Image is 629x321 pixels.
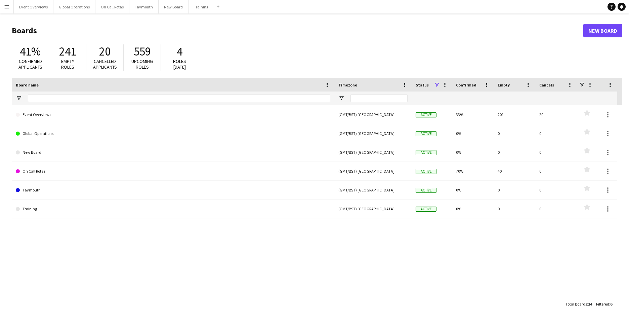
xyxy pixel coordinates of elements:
[177,44,182,59] span: 4
[535,181,577,199] div: 0
[16,95,22,101] button: Open Filter Menu
[494,105,535,124] div: 201
[134,44,151,59] span: 559
[338,95,344,101] button: Open Filter Menu
[12,26,583,36] h1: Boards
[93,58,117,70] span: Cancelled applicants
[334,105,412,124] div: (GMT/BST) [GEOGRAPHIC_DATA]
[159,0,188,13] button: New Board
[452,181,494,199] div: 0%
[494,162,535,180] div: 40
[350,94,408,102] input: Timezone Filter Input
[129,0,159,13] button: Taymouth
[416,207,436,212] span: Active
[16,181,330,200] a: Taymouth
[16,105,330,124] a: Event Overviews
[334,181,412,199] div: (GMT/BST) [GEOGRAPHIC_DATA]
[494,143,535,162] div: 0
[16,124,330,143] a: Global Operations
[494,181,535,199] div: 0
[596,297,612,311] div: :
[14,0,53,13] button: Event Overviews
[535,105,577,124] div: 20
[416,188,436,193] span: Active
[452,124,494,143] div: 0%
[565,301,587,307] span: Total Boards
[334,200,412,218] div: (GMT/BST) [GEOGRAPHIC_DATA]
[535,124,577,143] div: 0
[16,82,39,87] span: Board name
[173,58,186,70] span: Roles [DATE]
[16,200,330,218] a: Training
[452,162,494,180] div: 70%
[535,143,577,162] div: 0
[498,82,510,87] span: Empty
[456,82,476,87] span: Confirmed
[131,58,153,70] span: Upcoming roles
[416,112,436,117] span: Active
[16,162,330,181] a: On Call Rotas
[416,169,436,174] span: Active
[583,24,622,37] a: New Board
[535,162,577,180] div: 0
[188,0,214,13] button: Training
[334,124,412,143] div: (GMT/BST) [GEOGRAPHIC_DATA]
[535,200,577,218] div: 0
[452,143,494,162] div: 0%
[53,0,95,13] button: Global Operations
[416,131,436,136] span: Active
[61,58,74,70] span: Empty roles
[596,301,609,307] span: Filtered
[16,143,330,162] a: New Board
[99,44,111,59] span: 20
[416,150,436,155] span: Active
[28,94,330,102] input: Board name Filter Input
[539,82,554,87] span: Cancels
[59,44,76,59] span: 241
[416,82,429,87] span: Status
[494,124,535,143] div: 0
[452,200,494,218] div: 0%
[565,297,592,311] div: :
[334,162,412,180] div: (GMT/BST) [GEOGRAPHIC_DATA]
[338,82,357,87] span: Timezone
[588,301,592,307] span: 14
[20,44,41,59] span: 41%
[610,301,612,307] span: 6
[494,200,535,218] div: 0
[95,0,129,13] button: On Call Rotas
[334,143,412,162] div: (GMT/BST) [GEOGRAPHIC_DATA]
[18,58,42,70] span: Confirmed applicants
[452,105,494,124] div: 33%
